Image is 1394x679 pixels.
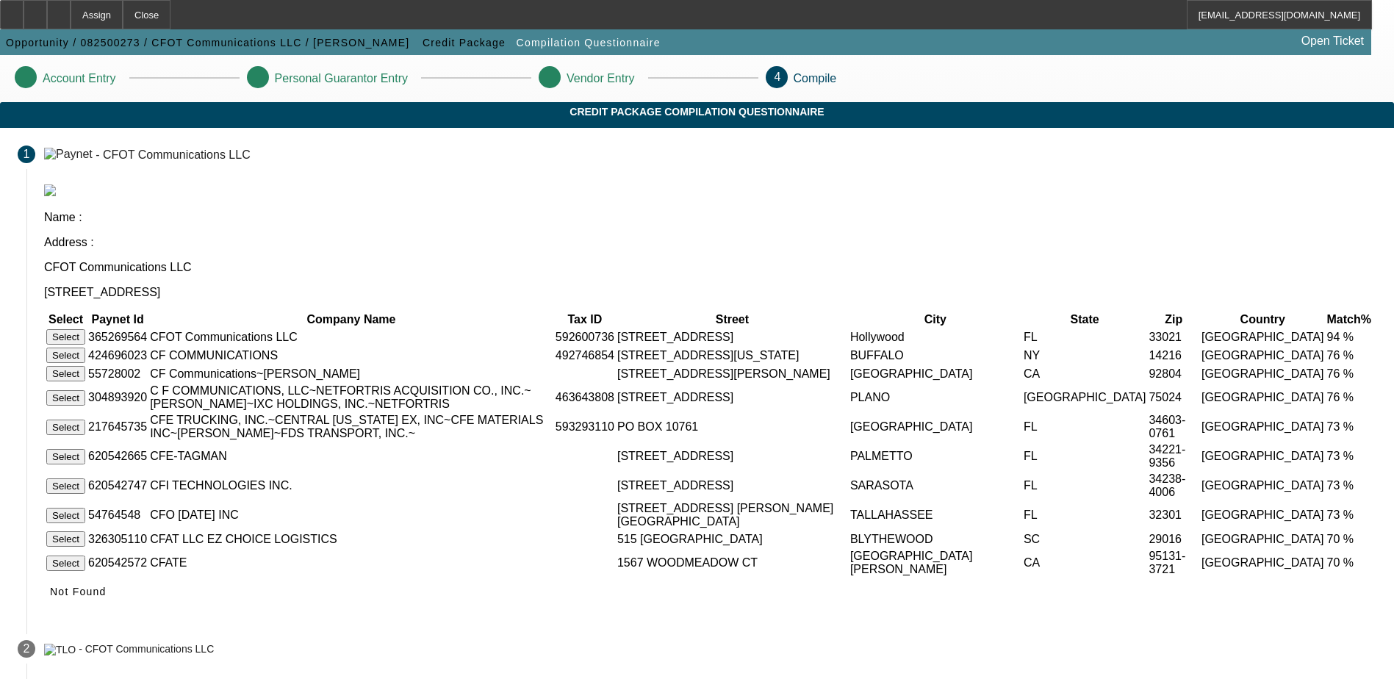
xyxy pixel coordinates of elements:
td: 14216 [1148,347,1199,364]
td: SARASOTA [849,472,1021,500]
td: FL [1023,472,1147,500]
th: Street [617,312,848,327]
button: Compilation Questionnaire [513,29,664,56]
td: 70 % [1326,549,1372,577]
th: Country [1201,312,1325,327]
button: Select [46,508,85,523]
td: Hollywood [849,328,1021,345]
span: Credit Package Compilation Questionnaire [11,106,1383,118]
td: 73 % [1326,501,1372,529]
td: [GEOGRAPHIC_DATA] [1201,384,1325,412]
button: Select [46,449,85,464]
p: Name : [44,211,1376,224]
button: Select [46,531,85,547]
img: Paynet [44,148,93,161]
p: Vendor Entry [567,72,635,85]
th: Zip [1148,312,1199,327]
p: Address : [44,236,1376,249]
td: 76 % [1326,384,1372,412]
td: 92804 [1148,365,1199,382]
td: 76 % [1326,365,1372,382]
td: [STREET_ADDRESS] [PERSON_NAME][GEOGRAPHIC_DATA] [617,501,848,529]
a: Open Ticket [1296,29,1370,54]
td: 492746854 [555,347,615,364]
td: 34238-4006 [1148,472,1199,500]
td: 95131-3721 [1148,549,1199,577]
td: CF COMMUNICATIONS [149,347,553,364]
img: TLO [44,644,76,655]
td: 73 % [1326,442,1372,470]
td: CA [1023,365,1147,382]
span: Credit Package [423,37,506,48]
button: Select [46,556,85,571]
td: FL [1023,442,1147,470]
th: Paynet Id [87,312,148,327]
td: 620542747 [87,472,148,500]
td: TALLAHASSEE [849,501,1021,529]
td: [GEOGRAPHIC_DATA] [1023,384,1147,412]
td: 592600736 [555,328,615,345]
td: 75024 [1148,384,1199,412]
td: BUFFALO [849,347,1021,364]
button: Not Found [44,578,112,605]
th: Select [46,312,86,327]
td: CA [1023,549,1147,577]
td: 620542665 [87,442,148,470]
td: 424696023 [87,347,148,364]
td: [GEOGRAPHIC_DATA] [1201,413,1325,441]
td: 217645735 [87,413,148,441]
td: CFATE [149,549,553,577]
td: 32301 [1148,501,1199,529]
td: 76 % [1326,347,1372,364]
div: - CFOT Communications LLC [96,148,250,160]
span: Opportunity / 082500273 / CFOT Communications LLC / [PERSON_NAME] [6,37,409,48]
button: Credit Package [419,29,509,56]
td: 463643808 [555,384,615,412]
td: [STREET_ADDRESS] [617,472,848,500]
td: 54764548 [87,501,148,529]
td: 304893920 [87,384,148,412]
p: [STREET_ADDRESS] [44,286,1376,299]
td: 73 % [1326,413,1372,441]
td: FL [1023,328,1147,345]
td: NY [1023,347,1147,364]
td: CFI TECHNOLOGIES INC. [149,472,553,500]
span: 1 [24,148,30,161]
td: [GEOGRAPHIC_DATA] [1201,501,1325,529]
p: Compile [794,72,837,85]
th: State [1023,312,1147,327]
td: 33021 [1148,328,1199,345]
td: CFAT LLC EZ CHOICE LOGISTICS [149,531,553,547]
td: [STREET_ADDRESS] [617,328,848,345]
th: Tax ID [555,312,615,327]
td: 70 % [1326,531,1372,547]
th: Match% [1326,312,1372,327]
td: SC [1023,531,1147,547]
th: Company Name [149,312,553,327]
td: FL [1023,413,1147,441]
td: CFOT Communications LLC [149,328,553,345]
td: [GEOGRAPHIC_DATA] [1201,365,1325,382]
div: - CFOT Communications LLC [79,644,214,655]
td: [GEOGRAPHIC_DATA] [1201,531,1325,547]
td: 34221-9356 [1148,442,1199,470]
td: PO BOX 10761 [617,413,848,441]
td: [GEOGRAPHIC_DATA] [1201,328,1325,345]
td: 1567 WOODMEADOW CT [617,549,848,577]
span: 2 [24,642,30,655]
p: Personal Guarantor Entry [275,72,408,85]
td: [GEOGRAPHIC_DATA][PERSON_NAME] [849,549,1021,577]
td: 94 % [1326,328,1372,345]
p: CFOT Communications LLC [44,261,1376,274]
td: [STREET_ADDRESS][US_STATE] [617,347,848,364]
p: Account Entry [43,72,116,85]
span: 4 [775,71,781,83]
td: BLYTHEWOOD [849,531,1021,547]
td: [GEOGRAPHIC_DATA] [1201,549,1325,577]
button: Select [46,366,85,381]
td: [GEOGRAPHIC_DATA] [849,365,1021,382]
button: Select [46,348,85,363]
td: [GEOGRAPHIC_DATA] [849,413,1021,441]
td: 73 % [1326,472,1372,500]
th: City [849,312,1021,327]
